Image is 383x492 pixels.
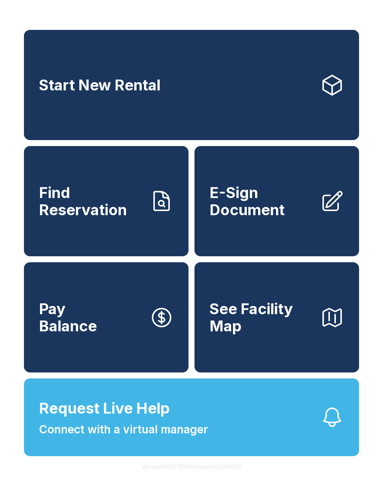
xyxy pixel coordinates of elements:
[39,397,170,420] span: Request Live Help
[39,421,208,438] span: Connect with a virtual manager
[194,262,359,372] button: See Facility Map
[24,146,189,256] a: Find Reservation
[24,30,359,140] a: Start New Rental
[194,146,359,256] a: E-Sign Document
[39,77,160,94] span: Start New Rental
[209,184,314,218] span: E-Sign Document
[39,300,97,334] span: Pay Balance
[24,378,359,456] button: Request Live HelpConnect with a virtual manager
[135,456,248,477] button: VersionPE2CWShLHxwLdo7nhiB05
[24,262,189,372] a: PayBalance
[39,184,144,218] span: Find Reservation
[209,300,314,334] span: See Facility Map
